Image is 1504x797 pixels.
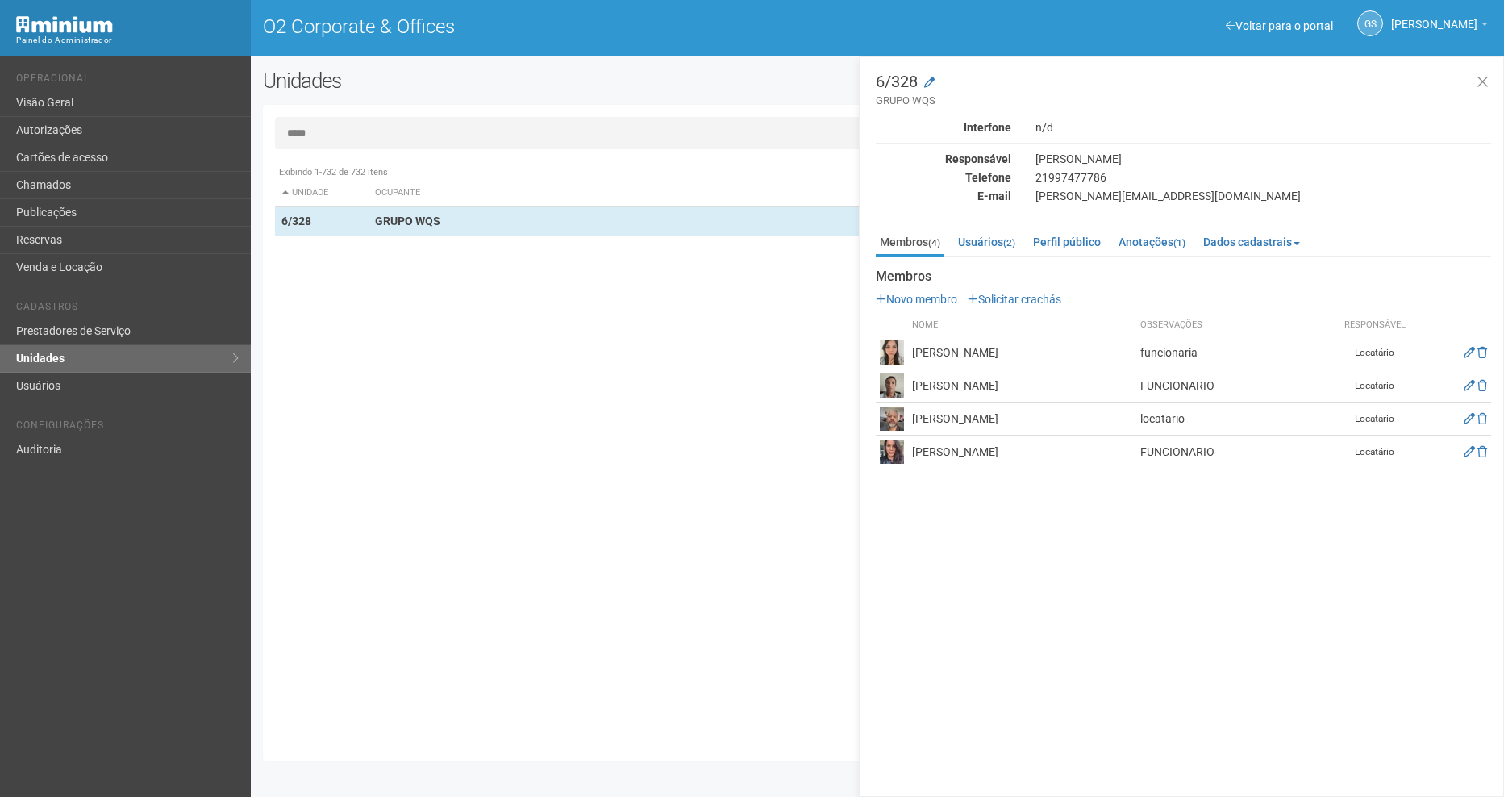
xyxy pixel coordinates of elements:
div: Painel do Administrador [16,33,239,48]
a: Editar membro [1464,412,1475,425]
small: (4) [928,237,940,248]
div: Telefone [864,170,1023,185]
a: Editar membro [1464,445,1475,458]
a: Solicitar crachás [968,293,1061,306]
td: FUNCIONARIO [1136,436,1335,469]
td: FUNCIONARIO [1136,369,1335,403]
td: Locatário [1335,403,1415,436]
a: Editar membro [1464,346,1475,359]
td: funcionaria [1136,336,1335,369]
div: Responsável [864,152,1023,166]
th: Nome [908,315,1136,336]
img: user.png [880,440,904,464]
span: Gabriela Souza [1391,2,1477,31]
a: Modificar a unidade [924,75,935,91]
div: 21997477786 [1023,170,1503,185]
td: [PERSON_NAME] [908,436,1136,469]
a: Perfil público [1029,230,1105,254]
a: Excluir membro [1477,346,1487,359]
a: Dados cadastrais [1199,230,1304,254]
td: Locatário [1335,336,1415,369]
img: Minium [16,16,113,33]
small: (1) [1173,237,1185,248]
a: Excluir membro [1477,412,1487,425]
a: [PERSON_NAME] [1391,20,1488,33]
td: locatario [1136,403,1335,436]
img: user.png [880,373,904,398]
small: (2) [1003,237,1015,248]
th: Unidade: activate to sort column descending [275,180,369,207]
h1: O2 Corporate & Offices [263,16,865,37]
img: user.png [880,407,904,431]
a: Anotações(1) [1114,230,1189,254]
img: user.png [880,340,904,365]
a: Usuários(2) [954,230,1019,254]
a: Excluir membro [1477,445,1487,458]
li: Operacional [16,73,239,90]
div: Interfone [864,120,1023,135]
a: Excluir membro [1477,379,1487,392]
a: Voltar para o portal [1226,19,1333,32]
div: [PERSON_NAME][EMAIL_ADDRESS][DOMAIN_NAME] [1023,189,1503,203]
a: Novo membro [876,293,957,306]
th: Observações [1136,315,1335,336]
a: Membros(4) [876,230,944,257]
th: Ocupante: activate to sort column ascending [369,180,948,207]
a: GS [1357,10,1383,36]
div: Exibindo 1-732 de 732 itens [275,165,1480,180]
td: Locatário [1335,436,1415,469]
small: GRUPO WQS [876,94,1491,108]
td: [PERSON_NAME] [908,403,1136,436]
li: Configurações [16,419,239,436]
td: [PERSON_NAME] [908,336,1136,369]
div: E-mail [864,189,1023,203]
td: Locatário [1335,369,1415,403]
div: n/d [1023,120,1503,135]
a: Editar membro [1464,379,1475,392]
li: Cadastros [16,301,239,318]
strong: GRUPO WQS [375,215,440,227]
h3: 6/328 [876,73,1491,108]
h2: Unidades [263,69,761,93]
strong: 6/328 [281,215,311,227]
th: Responsável [1335,315,1415,336]
strong: Membros [876,269,1491,284]
div: [PERSON_NAME] [1023,152,1503,166]
td: [PERSON_NAME] [908,369,1136,403]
